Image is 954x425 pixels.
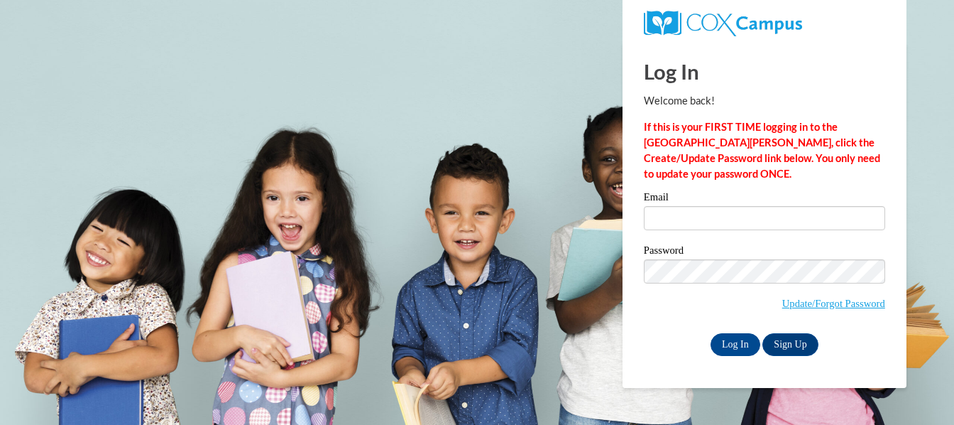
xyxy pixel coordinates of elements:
h1: Log In [644,57,885,86]
p: Welcome back! [644,93,885,109]
a: Update/Forgot Password [782,298,885,309]
a: Sign Up [762,333,818,356]
img: COX Campus [644,11,802,36]
a: COX Campus [644,16,802,28]
strong: If this is your FIRST TIME logging in to the [GEOGRAPHIC_DATA][PERSON_NAME], click the Create/Upd... [644,121,880,180]
input: Log In [711,333,760,356]
label: Password [644,245,885,259]
label: Email [644,192,885,206]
